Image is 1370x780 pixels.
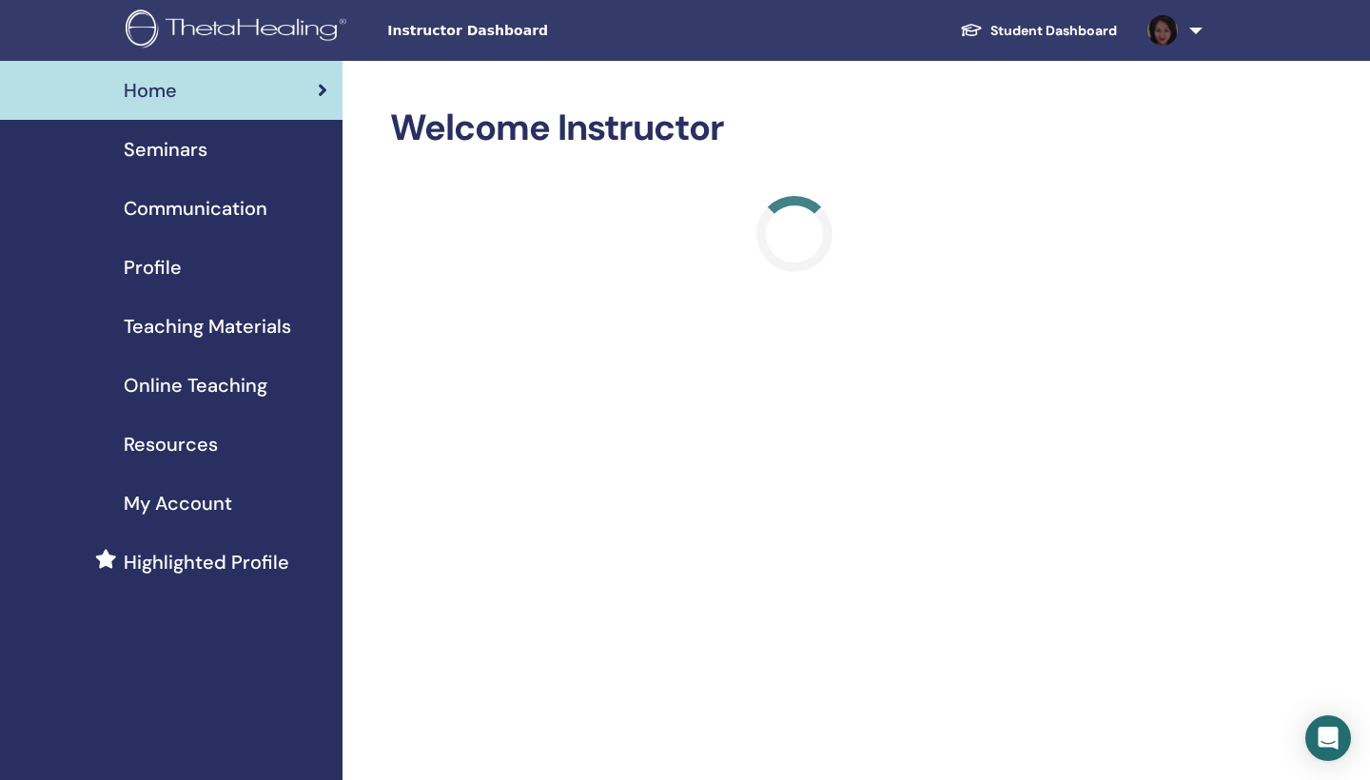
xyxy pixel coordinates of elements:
span: Highlighted Profile [124,548,289,576]
h2: Welcome Instructor [390,107,1199,150]
span: My Account [124,489,232,517]
img: logo.png [126,10,353,52]
span: Communication [124,194,267,223]
img: default.jpg [1147,15,1178,46]
span: Home [124,76,177,105]
a: Student Dashboard [945,13,1132,49]
div: Open Intercom Messenger [1305,715,1351,761]
span: Seminars [124,135,207,164]
span: Instructor Dashboard [387,21,673,41]
span: Online Teaching [124,371,267,400]
span: Profile [124,253,182,282]
img: graduation-cap-white.svg [960,22,983,38]
span: Teaching Materials [124,312,291,341]
span: Resources [124,430,218,458]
